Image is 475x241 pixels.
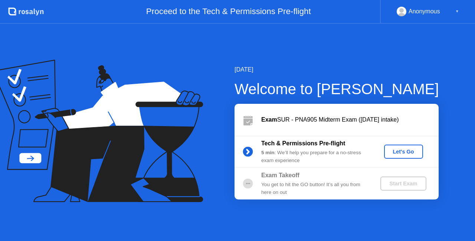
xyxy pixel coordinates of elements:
div: : We’ll help you prepare for a no-stress exam experience [261,149,368,164]
div: Start Exam [383,181,423,186]
div: Let's Go [387,149,420,155]
button: Let's Go [384,145,423,159]
div: Anonymous [409,7,440,16]
div: SUR - PNA905 Midterm Exam ([DATE] intake) [261,115,439,124]
div: Welcome to [PERSON_NAME] [235,78,439,100]
b: Exam [261,116,277,123]
b: Exam Takeoff [261,172,299,178]
div: ▼ [455,7,459,16]
div: [DATE] [235,65,439,74]
div: You get to hit the GO button! It’s all you from here on out [261,181,368,196]
button: Start Exam [380,176,426,191]
b: 5 min [261,150,275,155]
b: Tech & Permissions Pre-flight [261,140,345,146]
